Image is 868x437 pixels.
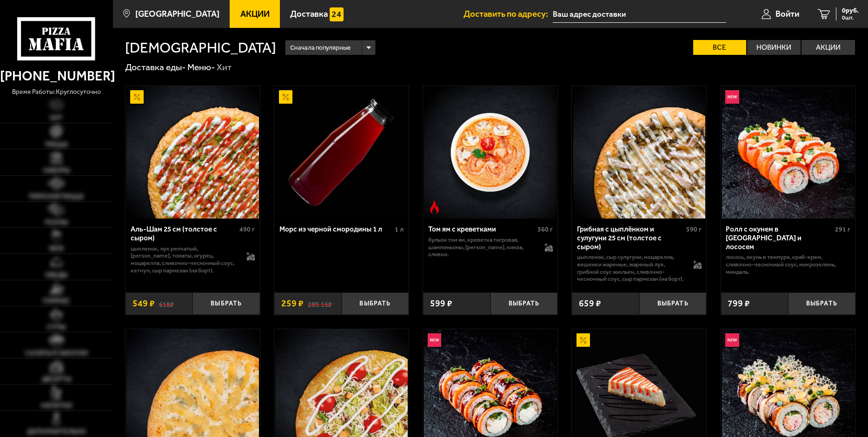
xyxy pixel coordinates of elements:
[572,86,706,218] a: Грибная с цыплёнком и сулугуни 25 см (толстое с сыром)
[45,219,68,226] span: Роллы
[725,333,739,347] img: Новинка
[747,40,801,55] label: Новинки
[239,225,255,233] span: 490 г
[395,225,404,233] span: 1 л
[573,86,706,218] img: Грибная с цыплёнком и сулугуни 25 см (толстое с сыром)
[187,62,215,73] a: Меню-
[126,86,260,218] a: АкционныйАль-Шам 25 см (толстое с сыром)
[281,299,304,308] span: 259 ₽
[537,225,553,233] span: 360 г
[29,193,84,200] span: Римская пицца
[430,299,452,308] span: 599 ₽
[802,40,855,55] label: Акции
[43,167,70,174] span: Наборы
[424,86,557,218] img: Том ям с креветками
[490,292,558,315] button: Выбрать
[725,90,739,104] img: Новинка
[50,115,63,121] span: Хит
[577,253,684,282] p: цыпленок, сыр сулугуни, моцарелла, вешенки жареные, жареный лук, грибной соус Жюльен, сливочно-че...
[27,429,86,435] span: Дополнительно
[131,245,238,274] p: цыпленок, лук репчатый, [PERSON_NAME], томаты, огурец, моцарелла, сливочно-чесночный соус, кетчуп...
[25,350,88,357] span: Салаты и закуски
[279,225,393,234] div: Морс из черной смородины 1 л
[726,225,833,251] div: Ролл с окунем в [GEOGRAPHIC_DATA] и лососем
[135,10,219,19] span: [GEOGRAPHIC_DATA]
[49,245,64,252] span: WOK
[726,253,850,275] p: лосось, окунь в темпуре, краб-крем, сливочно-чесночный соус, микрозелень, миндаль.
[274,86,409,218] a: АкционныйМорс из черной смородины 1 л
[126,86,259,218] img: Аль-Шам 25 см (толстое с сыром)
[131,225,238,242] div: Аль-Шам 25 см (толстое с сыром)
[428,236,535,258] p: бульон том ям, креветка тигровая, шампиньоны, [PERSON_NAME], кинза, сливки.
[835,225,850,233] span: 291 г
[842,7,859,14] span: 0 руб.
[775,10,799,19] span: Войти
[342,292,409,315] button: Выбрать
[428,333,441,347] img: Новинка
[576,333,590,347] img: Акционный
[308,299,332,308] s: 289.15 ₽
[330,7,343,21] img: 15daf4d41897b9f0e9f617042186c801.svg
[721,86,855,218] a: НовинкаРолл с окунем в темпуре и лососем
[45,272,67,278] span: Обеды
[728,299,750,308] span: 799 ₽
[279,90,292,104] img: Акционный
[159,299,174,308] s: 618 ₽
[45,141,68,148] span: Пицца
[577,225,684,251] div: Грибная с цыплёнком и сулугуни 25 см (толстое с сыром)
[275,86,408,218] img: Морс из черной смородины 1 л
[43,298,70,305] span: Горячее
[192,292,260,315] button: Выбрать
[125,62,186,73] a: Доставка еды-
[41,403,72,409] span: Напитки
[553,6,726,23] input: Ваш адрес доставки
[125,40,276,55] h1: [DEMOGRAPHIC_DATA]
[130,90,144,104] img: Акционный
[686,225,702,233] span: 590 г
[428,200,441,214] img: Острое блюдо
[240,10,270,19] span: Акции
[47,324,66,331] span: Супы
[42,376,71,383] span: Десерты
[788,292,855,315] button: Выбрать
[464,10,553,19] span: Доставить по адресу:
[842,15,859,20] span: 0 шт.
[133,299,155,308] span: 549 ₽
[579,299,601,308] span: 659 ₽
[693,40,747,55] label: Все
[290,39,351,56] span: Сначала популярные
[428,225,535,234] div: Том ям с креветками
[217,61,232,73] div: Хит
[722,86,855,218] img: Ролл с окунем в темпуре и лососем
[423,86,557,218] a: Острое блюдоТом ям с креветками
[639,292,707,315] button: Выбрать
[290,10,328,19] span: Доставка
